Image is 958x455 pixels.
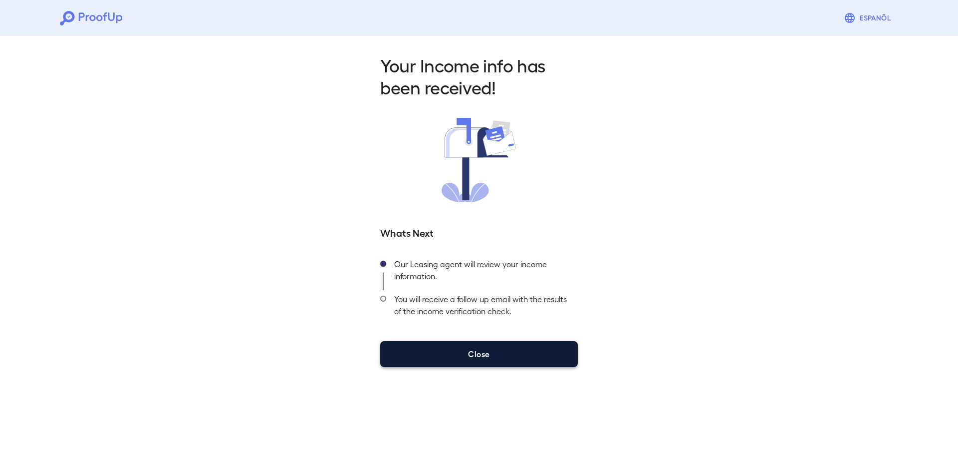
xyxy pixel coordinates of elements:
div: Our Leasing agent will review your income information. [386,255,578,290]
h2: Your Income info has been received! [380,54,578,98]
img: received.svg [442,118,516,202]
button: Close [380,341,578,367]
div: You will receive a follow up email with the results of the income verification check. [386,290,578,325]
button: Espanõl [840,8,898,28]
h5: Whats Next [380,225,578,239]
